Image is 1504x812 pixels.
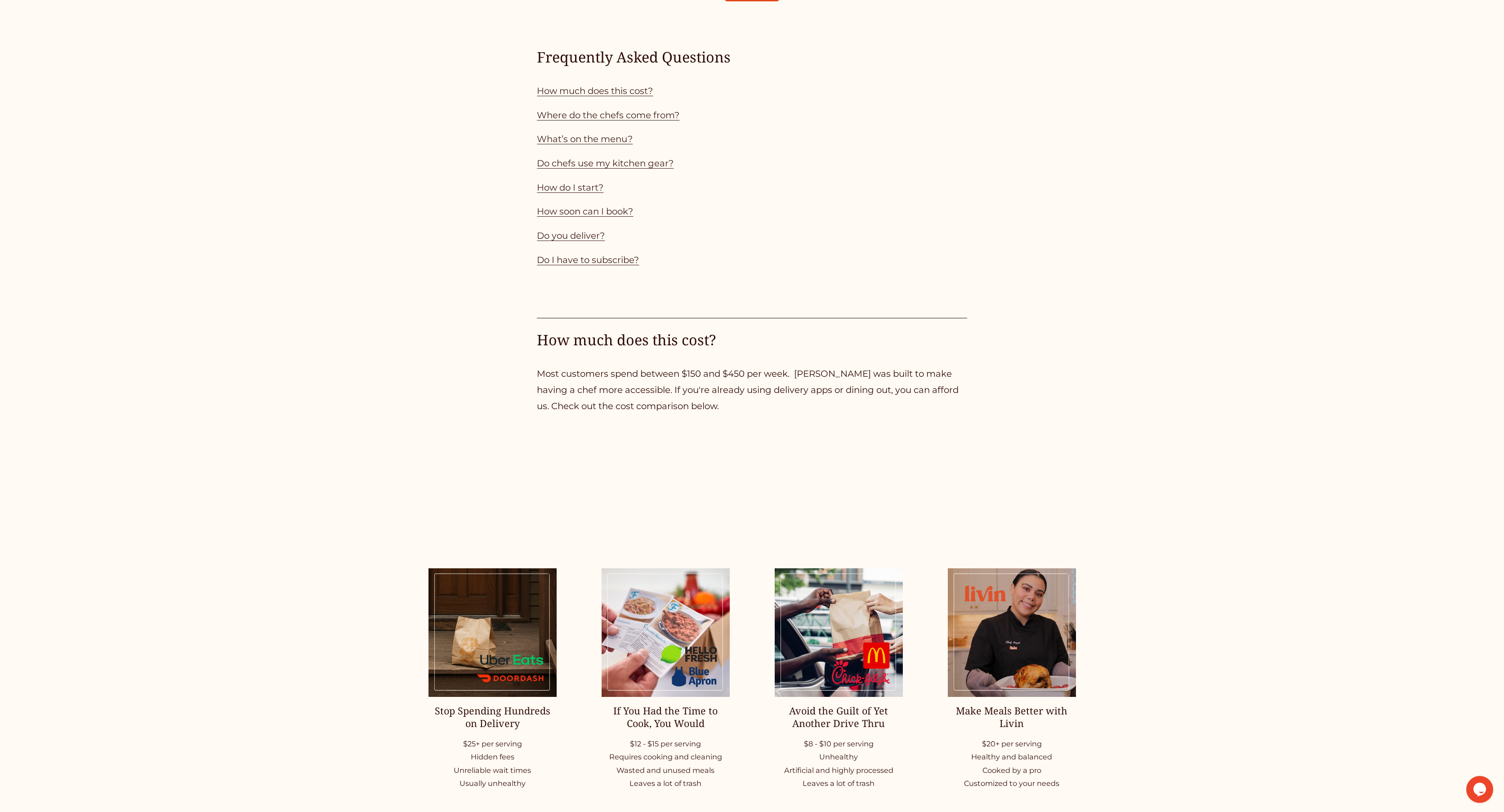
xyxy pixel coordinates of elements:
[602,705,730,730] h2: If You Had the Time to Cook, You Would
[537,366,967,414] p: Most customers spend between $150 and $450 per week. [PERSON_NAME] was built to make having a che...
[775,737,903,790] p: $8 - $10 per serving Unhealthy Artificial and highly processed Leaves a lot of trash
[775,705,903,730] h2: Avoid the Guilt of Yet Another Drive Thru
[537,254,639,265] a: Do I have to subscribe?
[537,230,605,241] a: Do you deliver?
[428,737,557,790] p: $25+ per serving Hidden fees Unreliable wait times Usually unhealthy
[537,158,674,169] a: Do chefs use my kitchen gear?
[1466,776,1495,803] iframe: chat widget
[537,330,967,350] h4: How much does this cost?
[948,705,1076,730] h2: Make Meals Better with Livin
[428,705,557,730] h2: Stop Spending Hundreds on Delivery
[537,134,633,144] a: What’s on the menu?
[537,206,633,217] a: How soon can I book?
[537,110,679,120] a: Where do the chefs come from?
[537,85,653,96] a: How much does this cost?
[948,737,1076,790] p: $20+ per serving Healthy and balanced Cooked by a pro Customized to your needs
[537,182,603,193] a: How do I start?
[537,47,967,67] h4: Frequently Asked Questions
[602,737,730,790] p: $12 - $15 per serving Requires cooking and cleaning Wasted and unused meals Leaves a lot of trash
